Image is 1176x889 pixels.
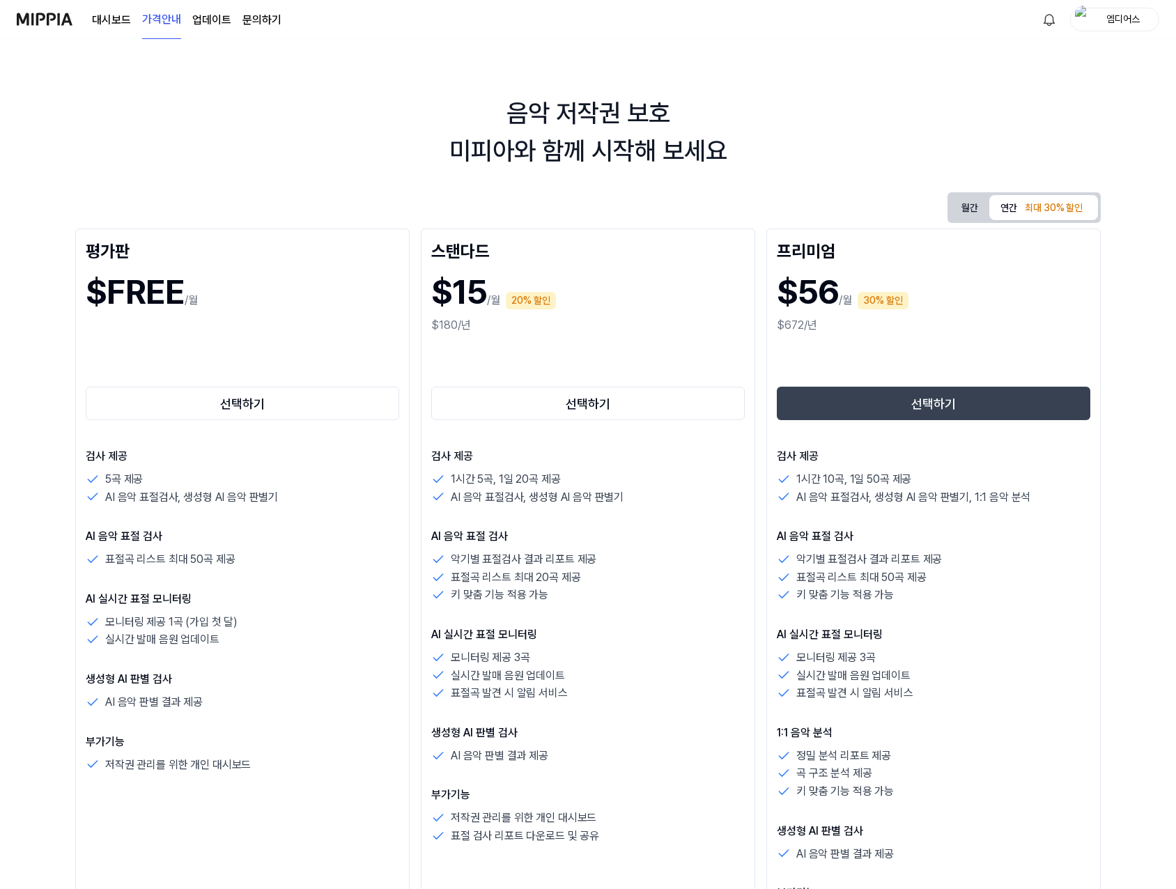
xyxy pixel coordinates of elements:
[105,488,278,507] p: AI 음악 표절검사, 생성형 AI 음악 판별기
[431,267,487,317] h1: $15
[92,12,131,29] a: 대시보드
[451,827,599,845] p: 표절 검사 리포트 다운로드 및 공유
[777,317,1090,334] div: $672/년
[777,384,1090,423] a: 선택하기
[431,787,745,803] p: 부가기능
[431,725,745,741] p: 생성형 AI 판별 검사
[777,239,1090,261] div: 프리미엄
[142,1,181,39] a: 가격안내
[451,569,580,587] p: 표절곡 리스트 최대 20곡 제공
[950,195,989,221] button: 월간
[86,384,399,423] a: 선택하기
[86,239,399,261] div: 평가판
[1041,11,1058,28] img: 알림
[105,613,238,631] p: 모니터링 제공 1곡 (가입 첫 달)
[1070,8,1159,31] button: profile엠디어스
[86,528,399,545] p: AI 음악 표절 검사
[192,12,231,29] a: 업데이트
[858,292,908,309] div: 30% 할인
[487,292,500,309] p: /월
[777,725,1090,741] p: 1:1 음악 분석
[451,809,596,827] p: 저작권 관리를 위한 개인 대시보드
[796,684,913,702] p: 표절곡 발견 시 알림 서비스
[796,845,894,863] p: AI 음악 판별 결과 제공
[105,756,251,774] p: 저작권 관리를 위한 개인 대시보드
[796,470,911,488] p: 1시간 10곡, 1일 50곡 제공
[431,626,745,643] p: AI 실시간 표절 모니터링
[777,528,1090,545] p: AI 음악 표절 검사
[777,626,1090,643] p: AI 실시간 표절 모니터링
[105,550,235,569] p: 표절곡 리스트 최대 50곡 제공
[86,671,399,688] p: 생성형 AI 판별 검사
[839,292,852,309] p: /월
[185,292,198,309] p: /월
[105,693,203,711] p: AI 음악 판별 결과 제공
[777,387,1090,420] button: 선택하기
[777,448,1090,465] p: 검사 제공
[1021,198,1087,219] div: 최대 30% 할인
[989,195,1098,220] button: 연간
[451,747,548,765] p: AI 음악 판별 결과 제공
[431,239,745,261] div: 스탠다드
[796,667,911,685] p: 실시간 발매 음원 업데이트
[86,734,399,750] p: 부가기능
[86,387,399,420] button: 선택하기
[451,684,568,702] p: 표절곡 발견 시 알림 서비스
[796,586,894,604] p: 키 맞춤 기능 적용 가능
[451,586,548,604] p: 키 맞춤 기능 적용 가능
[242,12,281,29] a: 문의하기
[451,649,529,667] p: 모니터링 제공 3곡
[431,387,745,420] button: 선택하기
[796,488,1030,507] p: AI 음악 표절검사, 생성형 AI 음악 판별기, 1:1 음악 분석
[796,569,926,587] p: 표절곡 리스트 최대 50곡 제공
[451,470,560,488] p: 1시간 5곡, 1일 20곡 제공
[431,448,745,465] p: 검사 제공
[105,470,143,488] p: 5곡 제공
[796,782,894,801] p: 키 맞춤 기능 적용 가능
[777,267,839,317] h1: $56
[451,667,565,685] p: 실시간 발매 음원 업데이트
[86,591,399,608] p: AI 실시간 표절 모니터링
[506,292,556,309] div: 20% 할인
[796,764,872,782] p: 곡 구조 분석 제공
[86,448,399,465] p: 검사 제공
[777,823,1090,840] p: 생성형 AI 판별 검사
[796,747,891,765] p: 정밀 분석 리포트 제공
[1096,11,1150,26] div: 엠디어스
[796,550,942,569] p: 악기별 표절검사 결과 리포트 제공
[105,631,219,649] p: 실시간 발매 음원 업데이트
[1075,6,1092,33] img: profile
[431,528,745,545] p: AI 음악 표절 검사
[451,488,624,507] p: AI 음악 표절검사, 생성형 AI 음악 판별기
[86,267,185,317] h1: $FREE
[796,649,875,667] p: 모니터링 제공 3곡
[431,384,745,423] a: 선택하기
[431,317,745,334] div: $180/년
[451,550,596,569] p: 악기별 표절검사 결과 리포트 제공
